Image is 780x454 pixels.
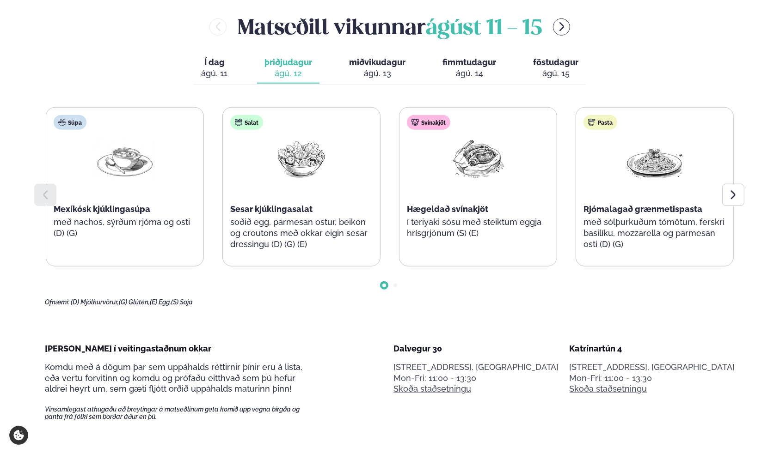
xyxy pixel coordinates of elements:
span: Go to slide 1 [382,284,386,287]
span: (S) Soja [171,298,193,306]
p: [STREET_ADDRESS], [GEOGRAPHIC_DATA] [393,362,559,373]
span: Rjómalagað grænmetispasta [583,204,702,214]
span: (E) Egg, [150,298,171,306]
div: Dalvegur 30 [393,343,559,354]
div: Mon-Fri: 11:00 - 13:30 [570,373,735,384]
p: með sólþurkuðum tómötum, ferskri basilíku, mozzarella og parmesan osti (D) (G) [583,217,726,250]
button: þriðjudagur ágú. 12 [257,53,319,84]
button: föstudagur ágú. 15 [526,53,586,84]
div: Pasta [583,115,617,130]
div: Svínakjöt [407,115,450,130]
div: Mon-Fri: 11:00 - 13:30 [393,373,559,384]
span: ágúst 11 - 15 [426,18,542,39]
button: fimmtudagur ágú. 14 [435,53,504,84]
a: Cookie settings [9,426,28,445]
img: Spagetti.png [625,137,684,180]
div: ágú. 15 [533,68,578,79]
button: menu-btn-right [553,18,570,36]
span: [PERSON_NAME] í veitingastaðnum okkar [45,344,211,353]
img: Salad.png [272,137,331,180]
span: miðvikudagur [349,57,405,67]
img: salad.svg [235,119,242,126]
span: Mexíkósk kjúklingasúpa [54,204,150,214]
h2: Matseðill vikunnar [238,12,542,42]
span: þriðjudagur [264,57,312,67]
div: Súpa [54,115,86,130]
span: Komdu með á dögum þar sem uppáhalds réttirnir þínir eru á lista, eða vertu forvitinn og komdu og ... [45,362,302,394]
span: (G) Glúten, [119,298,150,306]
span: (D) Mjólkurvörur, [71,298,119,306]
p: í teriyaki sósu með steiktum eggja hrísgrjónum (S) (E) [407,217,549,239]
button: Í dag ágú. 11 [194,53,235,84]
img: Pork-Meat.png [448,137,508,180]
span: Go to slide 2 [393,284,397,287]
span: Hægeldað svínakjöt [407,204,488,214]
img: pork.svg [411,119,419,126]
button: miðvikudagur ágú. 13 [342,53,413,84]
img: Soup.png [95,137,154,180]
a: Skoða staðsetningu [393,383,471,394]
a: Skoða staðsetningu [570,383,647,394]
span: föstudagur [533,57,578,67]
span: Sesar kjúklingasalat [230,204,313,214]
span: Í dag [201,57,227,68]
button: menu-btn-left [209,18,227,36]
div: Salat [230,115,263,130]
div: ágú. 13 [349,68,405,79]
img: pasta.svg [588,119,596,126]
div: ágú. 14 [442,68,496,79]
span: Ofnæmi: [45,298,69,306]
div: ágú. 11 [201,68,227,79]
p: með nachos, sýrðum rjóma og osti (D) (G) [54,217,196,239]
span: fimmtudagur [442,57,496,67]
p: soðið egg, parmesan ostur, beikon og croutons með okkar eigin sesar dressingu (D) (G) (E) [230,217,373,250]
p: [STREET_ADDRESS], [GEOGRAPHIC_DATA] [570,362,735,373]
div: Katrínartún 4 [570,343,735,354]
img: soup.svg [58,119,66,126]
div: ágú. 12 [264,68,312,79]
span: Vinsamlegast athugaðu að breytingar á matseðlinum geta komið upp vegna birgða og panta frá fólki ... [45,406,316,420]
